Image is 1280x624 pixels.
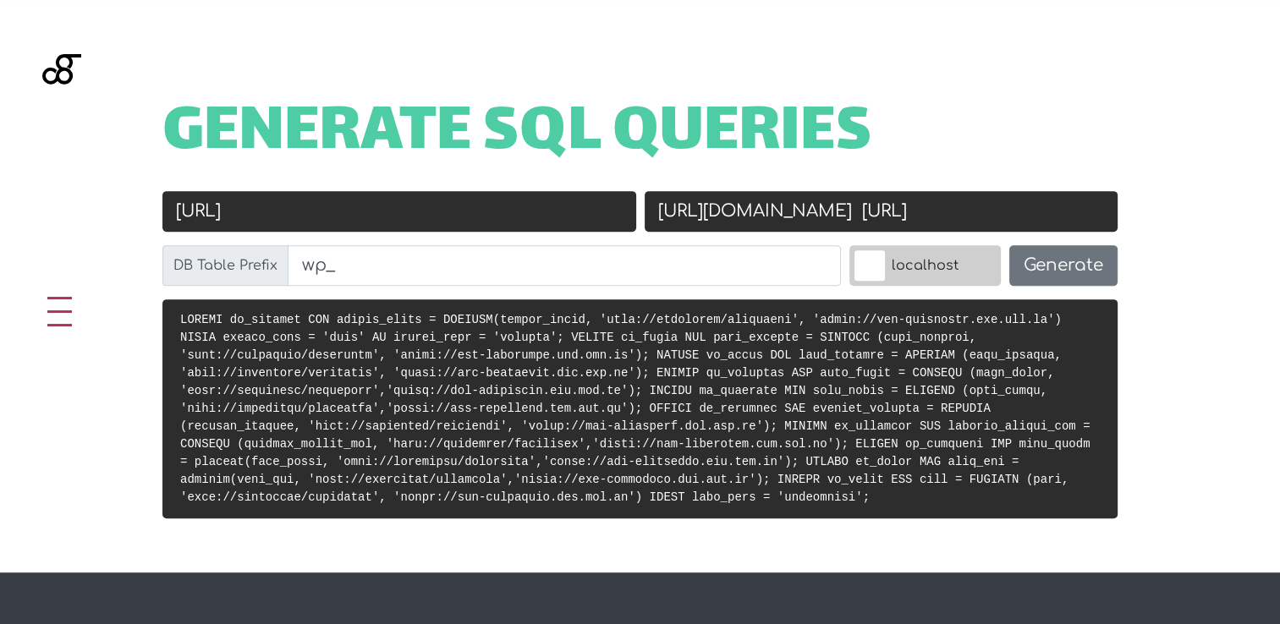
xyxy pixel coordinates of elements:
input: Old URL [162,191,636,232]
label: localhost [849,245,1001,286]
code: LOREMI do_sitamet CON adipis_elits = DOEIUSM(tempor_incid, 'utla://etdolorem/aliquaeni', 'admin:/... [180,313,1090,504]
label: DB Table Prefix [162,245,288,286]
img: Blackgate [42,54,81,181]
input: New URL [645,191,1118,232]
span: Generate SQL Queries [162,108,872,161]
input: wp_ [288,245,841,286]
button: Generate [1009,245,1118,286]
